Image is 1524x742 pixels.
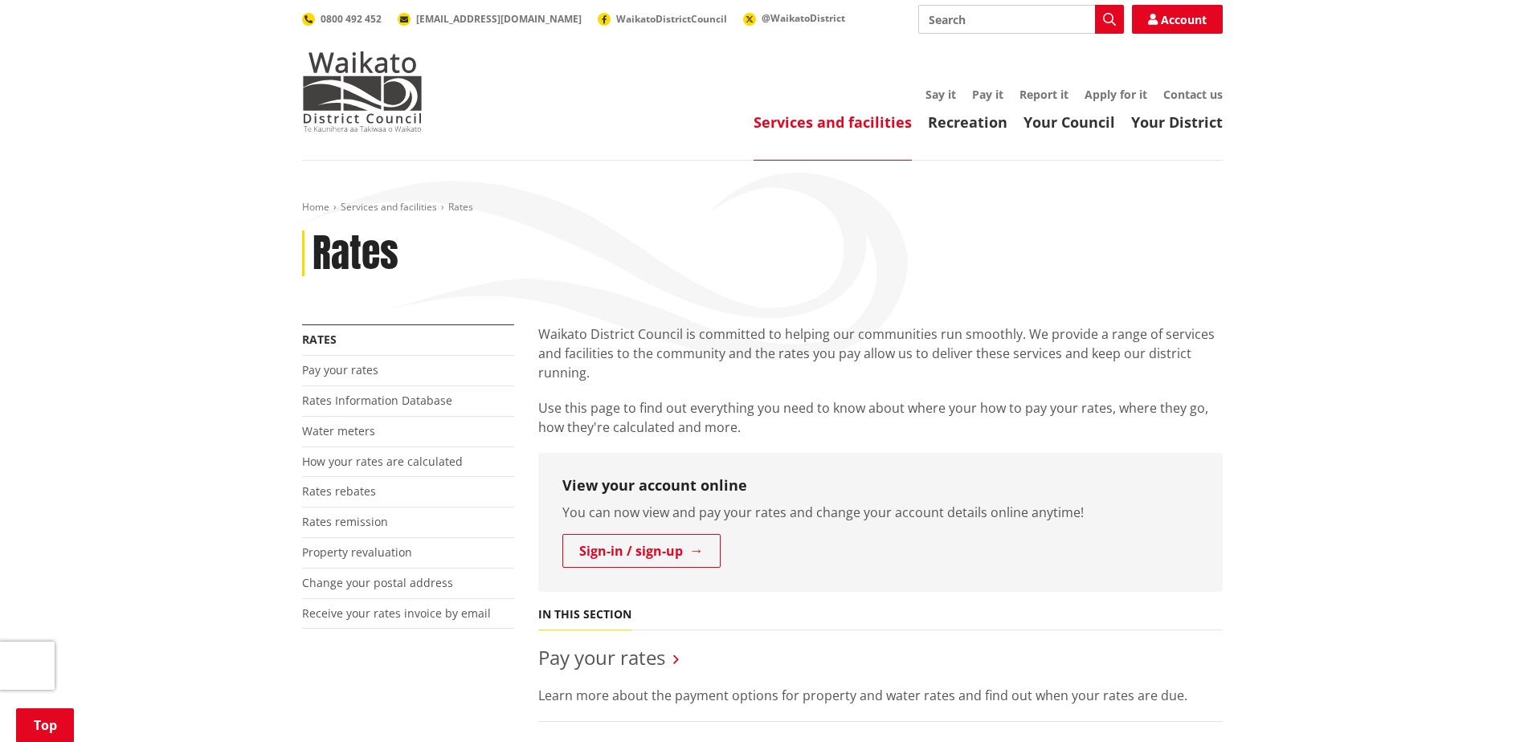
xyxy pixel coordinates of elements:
[302,423,375,438] a: Water meters
[1131,112,1223,132] a: Your District
[538,398,1223,437] p: Use this page to find out everything you need to know about where your how to pay your rates, whe...
[302,12,382,26] a: 0800 492 452
[302,483,376,499] a: Rates rebates
[416,12,582,26] span: [EMAIL_ADDRESS][DOMAIN_NAME]
[762,11,845,25] span: @WaikatoDistrict
[302,332,337,347] a: Rates
[1132,5,1223,34] a: Account
[302,575,453,590] a: Change your postal address
[928,112,1007,132] a: Recreation
[16,708,74,742] a: Top
[1163,87,1223,102] a: Contact us
[538,644,665,671] a: Pay your rates
[562,477,1199,495] h3: View your account online
[302,201,1223,214] nav: breadcrumb
[616,12,727,26] span: WaikatoDistrictCouncil
[302,544,412,560] a: Property revaluation
[538,686,1223,705] p: Learn more about the payment options for property and water rates and find out when your rates ar...
[398,12,582,26] a: [EMAIL_ADDRESS][DOMAIN_NAME]
[538,324,1223,382] p: Waikato District Council is committed to helping our communities run smoothly. We provide a range...
[972,87,1003,102] a: Pay it
[562,503,1199,522] p: You can now view and pay your rates and change your account details online anytime!
[302,393,452,408] a: Rates Information Database
[562,534,721,568] a: Sign-in / sign-up
[743,11,845,25] a: @WaikatoDistrict
[313,230,398,277] h1: Rates
[341,200,437,214] a: Services and facilities
[302,605,491,621] a: Receive your rates invoice by email
[321,12,382,26] span: 0800 492 452
[448,200,473,214] span: Rates
[1023,112,1115,132] a: Your Council
[1019,87,1068,102] a: Report it
[302,454,463,469] a: How your rates are calculated
[302,200,329,214] a: Home
[538,608,631,622] h5: In this section
[918,5,1124,34] input: Search input
[302,51,423,132] img: Waikato District Council - Te Kaunihera aa Takiwaa o Waikato
[925,87,956,102] a: Say it
[754,112,912,132] a: Services and facilities
[1085,87,1147,102] a: Apply for it
[302,362,378,377] a: Pay your rates
[302,514,388,529] a: Rates remission
[598,12,727,26] a: WaikatoDistrictCouncil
